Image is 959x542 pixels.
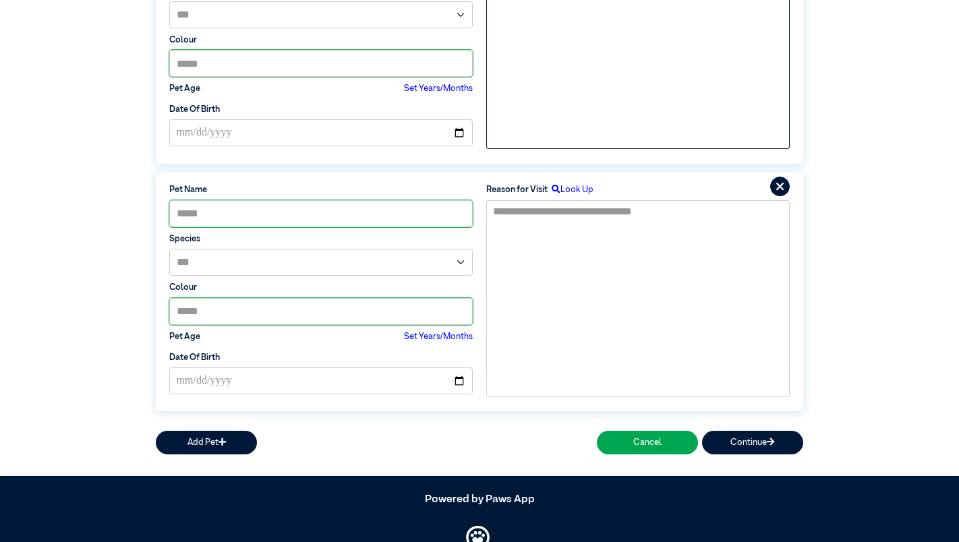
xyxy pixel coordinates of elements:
[169,82,200,95] label: Pet Age
[404,330,473,343] label: Set Years/Months
[169,103,220,116] label: Date Of Birth
[169,330,200,343] label: Pet Age
[169,351,220,364] label: Date Of Birth
[169,233,473,245] label: Species
[597,431,698,454] button: Cancel
[486,183,548,196] label: Reason for Visit
[169,281,473,294] label: Colour
[702,431,803,454] button: Continue
[156,431,257,454] button: Add Pet
[169,183,473,196] label: Pet Name
[404,82,473,95] label: Set Years/Months
[548,183,593,196] label: Look Up
[156,493,803,506] h5: Powered by Paws App
[169,34,473,47] label: Colour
